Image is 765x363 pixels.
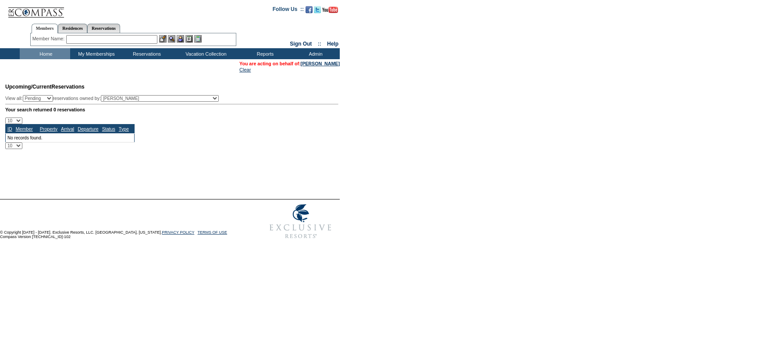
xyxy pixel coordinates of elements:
a: Reservations [87,24,120,33]
td: Reservations [121,48,171,59]
a: Subscribe to our YouTube Channel [322,9,338,14]
a: Members [32,24,58,33]
a: Clear [239,67,251,72]
img: b_calculator.gif [194,35,202,43]
td: Home [20,48,70,59]
a: PRIVACY POLICY [162,230,194,235]
td: No records found. [6,133,135,142]
a: Residences [58,24,87,33]
a: Property [40,126,57,132]
td: Follow Us :: [273,5,304,16]
div: Your search returned 0 reservations [5,107,338,112]
a: Departure [78,126,98,132]
img: b_edit.gif [159,35,167,43]
span: Reservations [5,84,85,90]
div: Member Name: [32,35,66,43]
img: Reservations [185,35,193,43]
a: Follow us on Twitter [314,9,321,14]
a: TERMS OF USE [198,230,228,235]
a: Type [119,126,129,132]
a: Become our fan on Facebook [306,9,313,14]
a: Sign Out [290,41,312,47]
a: [PERSON_NAME] [301,61,340,66]
td: Reports [239,48,289,59]
a: Member [16,126,33,132]
img: Follow us on Twitter [314,6,321,13]
a: Status [102,126,115,132]
span: Upcoming/Current [5,84,51,90]
td: My Memberships [70,48,121,59]
img: Exclusive Resorts [261,199,340,243]
div: View all: reservations owned by: [5,95,223,102]
td: Vacation Collection [171,48,239,59]
span: :: [318,41,321,47]
img: Become our fan on Facebook [306,6,313,13]
img: Impersonate [177,35,184,43]
img: Subscribe to our YouTube Channel [322,7,338,13]
a: ID [7,126,12,132]
img: View [168,35,175,43]
span: You are acting on behalf of: [239,61,340,66]
a: Arrival [61,126,74,132]
td: Admin [289,48,340,59]
a: Help [327,41,338,47]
